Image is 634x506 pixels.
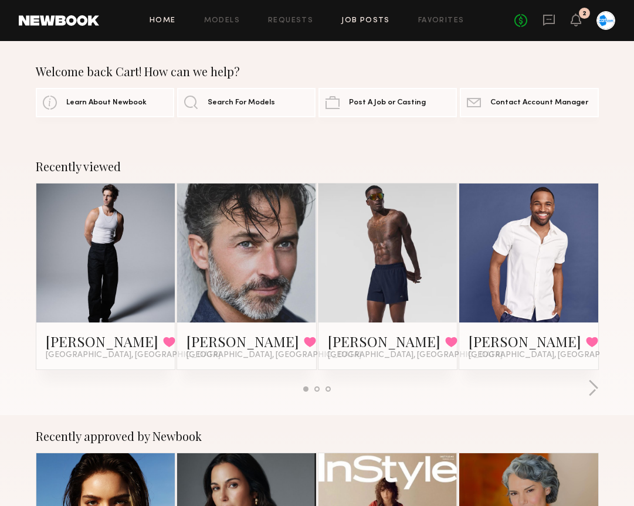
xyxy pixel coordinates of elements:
[46,332,158,351] a: [PERSON_NAME]
[469,332,581,351] a: [PERSON_NAME]
[418,17,465,25] a: Favorites
[150,17,176,25] a: Home
[187,332,299,351] a: [PERSON_NAME]
[36,429,599,443] div: Recently approved by Newbook
[36,88,174,117] a: Learn About Newbook
[177,88,316,117] a: Search For Models
[36,64,599,79] div: Welcome back Cart! How can we help?
[318,88,457,117] a: Post A Job or Casting
[208,99,275,107] span: Search For Models
[341,17,390,25] a: Job Posts
[328,351,503,360] span: [GEOGRAPHIC_DATA], [GEOGRAPHIC_DATA]
[187,351,361,360] span: [GEOGRAPHIC_DATA], [GEOGRAPHIC_DATA]
[36,159,599,174] div: Recently viewed
[66,99,147,107] span: Learn About Newbook
[490,99,588,107] span: Contact Account Manager
[460,88,598,117] a: Contact Account Manager
[328,332,440,351] a: [PERSON_NAME]
[349,99,426,107] span: Post A Job or Casting
[582,11,586,17] div: 2
[204,17,240,25] a: Models
[46,351,221,360] span: [GEOGRAPHIC_DATA], [GEOGRAPHIC_DATA]
[268,17,313,25] a: Requests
